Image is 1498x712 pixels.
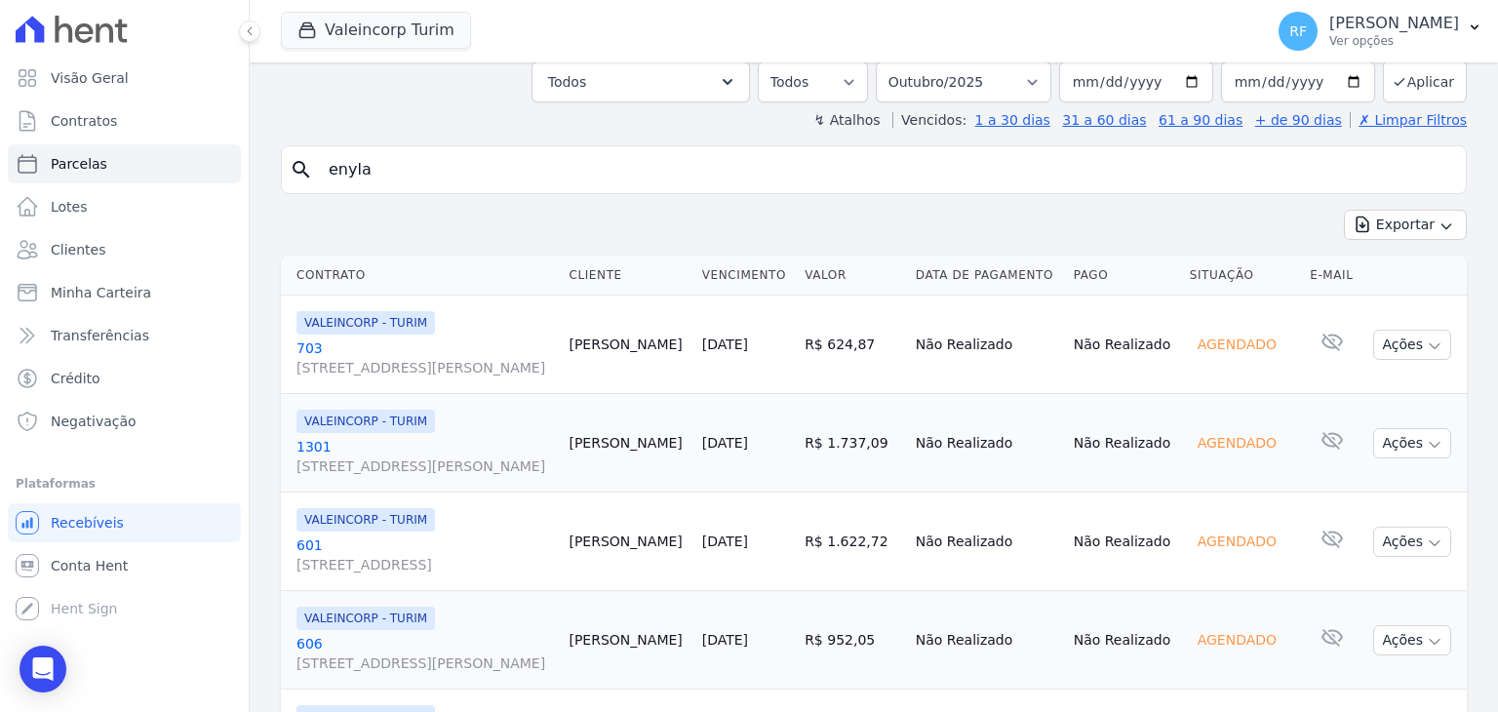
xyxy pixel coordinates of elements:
[1066,493,1182,591] td: Não Realizado
[908,296,1066,394] td: Não Realizado
[892,112,966,128] label: Vencidos:
[1350,112,1467,128] a: ✗ Limpar Filtros
[51,556,128,575] span: Conta Hent
[1289,24,1307,38] span: RF
[1190,626,1284,653] div: Agendado
[8,316,241,355] a: Transferências
[1373,330,1451,360] button: Ações
[548,70,586,94] span: Todos
[1383,60,1467,102] button: Aplicar
[281,256,561,296] th: Contrato
[51,369,100,388] span: Crédito
[8,187,241,226] a: Lotes
[51,283,151,302] span: Minha Carteira
[296,338,553,377] a: 703[STREET_ADDRESS][PERSON_NAME]
[8,230,241,269] a: Clientes
[51,68,129,88] span: Visão Geral
[797,493,908,591] td: R$ 1.622,72
[797,296,908,394] td: R$ 624,87
[1255,112,1342,128] a: + de 90 dias
[296,456,553,476] span: [STREET_ADDRESS][PERSON_NAME]
[1190,528,1284,555] div: Agendado
[1066,591,1182,690] td: Não Realizado
[1373,625,1451,655] button: Ações
[797,256,908,296] th: Valor
[908,256,1066,296] th: Data de Pagamento
[281,12,471,49] button: Valeincorp Turim
[694,256,797,296] th: Vencimento
[532,61,750,102] button: Todos
[1066,256,1182,296] th: Pago
[1329,14,1459,33] p: [PERSON_NAME]
[561,394,693,493] td: [PERSON_NAME]
[51,513,124,533] span: Recebíveis
[296,555,553,574] span: [STREET_ADDRESS]
[51,412,137,431] span: Negativação
[51,154,107,174] span: Parcelas
[317,150,1458,189] input: Buscar por nome do lote ou do cliente
[1159,112,1242,128] a: 61 a 90 dias
[908,394,1066,493] td: Não Realizado
[296,358,553,377] span: [STREET_ADDRESS][PERSON_NAME]
[51,197,88,217] span: Lotes
[975,112,1050,128] a: 1 a 30 dias
[51,111,117,131] span: Contratos
[1190,331,1284,358] div: Agendado
[561,256,693,296] th: Cliente
[296,607,435,630] span: VALEINCORP - TURIM
[296,634,553,673] a: 606[STREET_ADDRESS][PERSON_NAME]
[702,632,748,648] a: [DATE]
[908,493,1066,591] td: Não Realizado
[1263,4,1498,59] button: RF [PERSON_NAME] Ver opções
[1182,256,1303,296] th: Situação
[813,112,880,128] label: ↯ Atalhos
[20,646,66,692] div: Open Intercom Messenger
[8,144,241,183] a: Parcelas
[908,591,1066,690] td: Não Realizado
[1373,428,1451,458] button: Ações
[1066,296,1182,394] td: Não Realizado
[561,493,693,591] td: [PERSON_NAME]
[1190,429,1284,456] div: Agendado
[51,240,105,259] span: Clientes
[8,402,241,441] a: Negativação
[8,273,241,312] a: Minha Carteira
[1066,394,1182,493] td: Não Realizado
[561,591,693,690] td: [PERSON_NAME]
[296,535,553,574] a: 601[STREET_ADDRESS]
[8,59,241,98] a: Visão Geral
[296,437,553,476] a: 1301[STREET_ADDRESS][PERSON_NAME]
[1373,527,1451,557] button: Ações
[702,336,748,352] a: [DATE]
[702,435,748,451] a: [DATE]
[702,534,748,549] a: [DATE]
[797,394,908,493] td: R$ 1.737,09
[296,410,435,433] span: VALEINCORP - TURIM
[8,546,241,585] a: Conta Hent
[1344,210,1467,240] button: Exportar
[296,653,553,673] span: [STREET_ADDRESS][PERSON_NAME]
[296,311,435,335] span: VALEINCORP - TURIM
[1329,33,1459,49] p: Ver opções
[290,158,313,181] i: search
[561,296,693,394] td: [PERSON_NAME]
[296,508,435,532] span: VALEINCORP - TURIM
[797,591,908,690] td: R$ 952,05
[51,326,149,345] span: Transferências
[1062,112,1146,128] a: 31 a 60 dias
[8,359,241,398] a: Crédito
[8,503,241,542] a: Recebíveis
[8,101,241,140] a: Contratos
[1302,256,1362,296] th: E-mail
[16,472,233,495] div: Plataformas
